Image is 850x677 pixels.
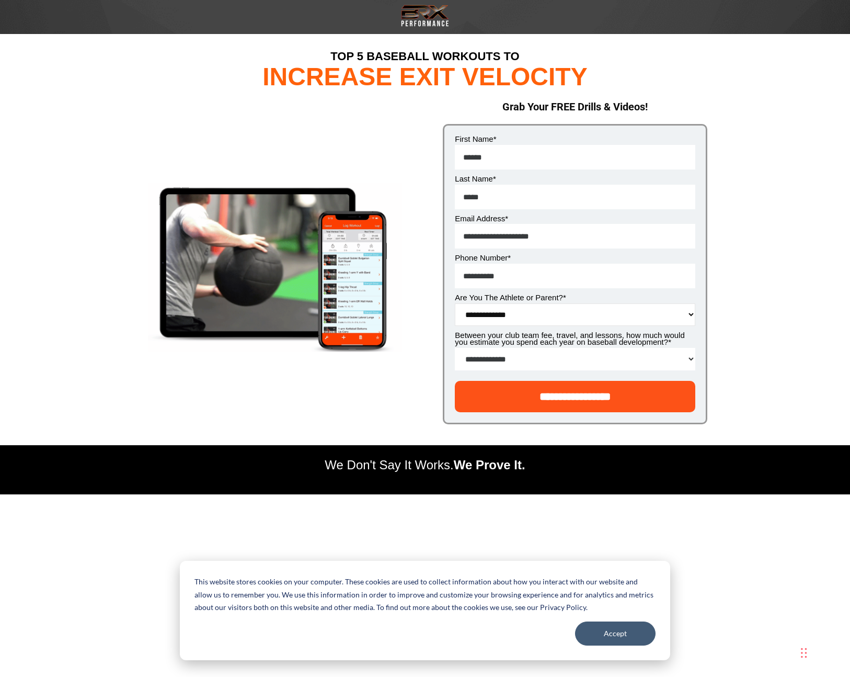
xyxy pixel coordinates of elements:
[194,576,656,614] p: This website stores cookies on your computer. These cookies are used to collect information about...
[148,183,402,353] img: Top 5 Workouts - Exit
[262,63,587,91] span: INCREASE EXIT VELOCITY
[696,564,850,677] iframe: Chat Widget
[443,100,707,114] h2: Grab Your FREE Drills & Videos!
[454,458,525,472] span: We Prove It.
[325,458,453,472] span: We Don't Say It Works.
[343,494,507,659] iframe: HubSpot Video
[455,331,684,346] span: Between your club team fee, travel, and lessons, how much would you estimate you spend each year ...
[455,134,493,143] span: First Name
[801,637,807,669] div: Drag
[455,253,508,262] span: Phone Number
[330,50,519,63] span: TOP 5 BASEBALL WORKOUTS TO
[455,174,493,183] span: Last Name
[399,3,451,29] img: Transparent-Black-BRX-Logo-White-Performance
[143,494,307,587] iframe: HubSpot Video
[543,494,707,587] iframe: HubSpot Video
[180,561,670,660] div: Cookie banner
[575,622,656,646] button: Accept
[455,293,563,302] span: Are You The Athlete or Parent?
[455,214,505,223] span: Email Address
